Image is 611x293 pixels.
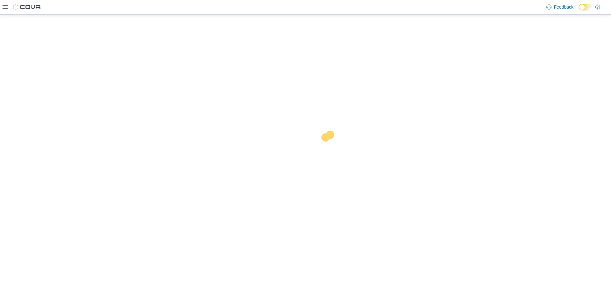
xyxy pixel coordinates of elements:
span: Feedback [554,4,573,10]
a: Feedback [544,1,576,13]
input: Dark Mode [579,4,592,11]
img: cova-loader [305,126,353,174]
img: Cova [13,4,41,10]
